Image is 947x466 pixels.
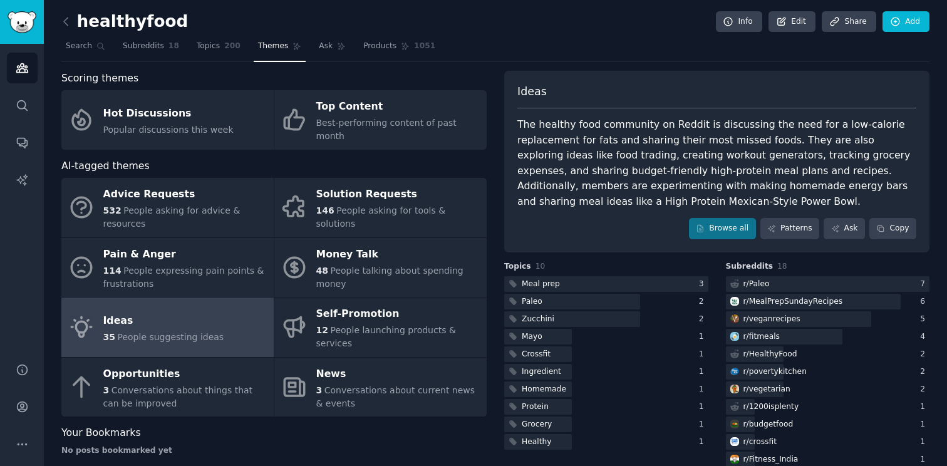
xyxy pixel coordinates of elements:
img: GummySearch logo [8,11,36,33]
a: Ingredient1 [504,364,708,380]
span: Themes [258,41,289,52]
div: 1 [920,419,929,430]
span: 18 [168,41,179,52]
a: crossfitr/crossfit1 [726,434,930,450]
span: 1051 [414,41,435,52]
span: Ask [319,41,333,52]
div: r/ fitmeals [743,331,780,343]
img: budgetfood [730,420,739,428]
a: Products1051 [359,36,440,62]
div: Opportunities [103,364,267,384]
div: r/ crossfit [743,437,777,448]
span: People talking about spending money [316,266,463,289]
a: MealPrepSundayRecipesr/MealPrepSundayRecipes6 [726,294,930,309]
a: Solution Requests146People asking for tools & solutions [274,178,487,237]
span: Subreddits [726,261,774,272]
div: Ingredient [522,366,561,378]
img: veganrecipes [730,314,739,323]
a: Protein1 [504,399,708,415]
a: Healthy1 [504,434,708,450]
a: Zucchini2 [504,311,708,327]
span: People launching products & services [316,325,456,348]
div: Solution Requests [316,185,480,205]
div: Crossfit [522,349,551,360]
div: 1 [920,454,929,465]
a: povertykitchenr/povertykitchen2 [726,364,930,380]
span: Products [363,41,396,52]
span: Subreddits [123,41,164,52]
span: People suggesting ideas [117,332,224,342]
div: 4 [920,331,929,343]
div: No posts bookmarked yet [61,445,487,457]
a: Hot DiscussionsPopular discussions this week [61,90,274,150]
a: vegetarianr/vegetarian2 [726,381,930,397]
span: 146 [316,205,334,215]
div: 1 [699,437,708,448]
span: People asking for advice & resources [103,205,241,229]
a: veganrecipesr/veganrecipes5 [726,311,930,327]
a: Subreddits18 [118,36,184,62]
a: Top ContentBest-performing content of past month [274,90,487,150]
span: AI-tagged themes [61,158,150,174]
div: r/ Fitness_India [743,454,799,465]
div: 5 [920,314,929,325]
img: povertykitchen [730,367,739,376]
span: 18 [777,262,787,271]
div: 2 [920,384,929,395]
div: 3 [699,279,708,290]
div: Zucchini [522,314,554,325]
div: The healthy food community on Reddit is discussing the need for a low-calorie replacement for fat... [517,117,916,209]
div: 2 [920,349,929,360]
a: Grocery1 [504,417,708,432]
a: Pain & Anger114People expressing pain points & frustrations [61,238,274,298]
a: Advice Requests532People asking for advice & resources [61,178,274,237]
div: r/ vegetarian [743,384,790,395]
button: Copy [869,218,916,239]
span: Ideas [517,84,547,100]
a: Topics200 [192,36,245,62]
a: r/Paleo7 [726,276,930,292]
span: Best-performing content of past month [316,118,457,141]
div: News [316,364,480,384]
div: Hot Discussions [103,103,234,123]
span: Topics [504,261,531,272]
div: 1 [699,366,708,378]
span: People asking for tools & solutions [316,205,446,229]
span: 532 [103,205,122,215]
div: Self-Promotion [316,304,480,324]
div: 7 [920,279,929,290]
div: Ideas [103,311,224,331]
div: 1 [699,419,708,430]
div: r/ Paleo [743,279,770,290]
span: 35 [103,332,115,342]
a: budgetfoodr/budgetfood1 [726,417,930,432]
div: 1 [920,401,929,413]
div: Pain & Anger [103,244,267,264]
img: fitmeals [730,332,739,341]
div: Healthy [522,437,551,448]
div: r/ 1200isplenty [743,401,799,413]
div: 1 [699,331,708,343]
a: r/1200isplenty1 [726,399,930,415]
a: Browse all [689,218,756,239]
span: 3 [316,385,323,395]
span: 10 [536,262,546,271]
a: Money Talk48People talking about spending money [274,238,487,298]
div: r/ HealthyFood [743,349,797,360]
img: MealPrepSundayRecipes [730,297,739,306]
a: Self-Promotion12People launching products & services [274,298,487,357]
img: crossfit [730,437,739,446]
a: Homemade1 [504,381,708,397]
img: Fitness_India [730,455,739,463]
div: 2 [699,314,708,325]
span: Your Bookmarks [61,425,141,441]
a: Edit [768,11,815,33]
div: r/ budgetfood [743,419,794,430]
span: Scoring themes [61,71,138,86]
a: Info [716,11,762,33]
div: Top Content [316,97,480,117]
a: r/HealthyFood2 [726,346,930,362]
div: r/ povertykitchen [743,366,807,378]
span: Conversations about things that can be improved [103,385,253,408]
img: vegetarian [730,385,739,393]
